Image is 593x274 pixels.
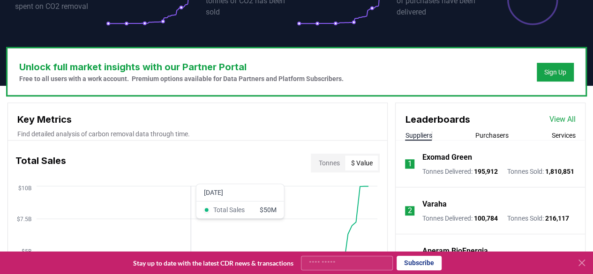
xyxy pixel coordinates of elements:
[408,158,412,170] p: 1
[507,167,574,176] p: Tonnes Sold :
[422,245,488,257] a: Aperam BioEnergia
[345,156,378,170] button: $ Value
[405,112,470,126] h3: Leaderboards
[17,129,378,139] p: Find detailed analysis of carbon removal data through time.
[552,131,576,140] button: Services
[549,114,576,125] a: View All
[475,131,509,140] button: Purchasers
[405,131,432,140] button: Suppliers
[422,167,497,176] p: Tonnes Delivered :
[422,214,497,223] p: Tonnes Delivered :
[19,60,344,74] h3: Unlock full market insights with our Partner Portal
[473,168,497,175] span: 195,912
[422,152,472,163] a: Exomad Green
[544,67,566,77] a: Sign Up
[537,63,574,81] button: Sign Up
[507,214,569,223] p: Tonnes Sold :
[408,205,412,216] p: 2
[545,168,574,175] span: 1,810,851
[15,1,106,12] p: spent on CO2 removal
[545,215,569,222] span: 216,117
[18,185,31,191] tspan: $10B
[19,74,344,83] p: Free to all users with a work account. Premium options available for Data Partners and Platform S...
[313,156,345,170] button: Tonnes
[22,248,31,255] tspan: $5B
[422,199,446,210] a: Varaha
[17,112,378,126] h3: Key Metrics
[17,215,31,222] tspan: $7.5B
[15,154,66,172] h3: Total Sales
[473,215,497,222] span: 100,784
